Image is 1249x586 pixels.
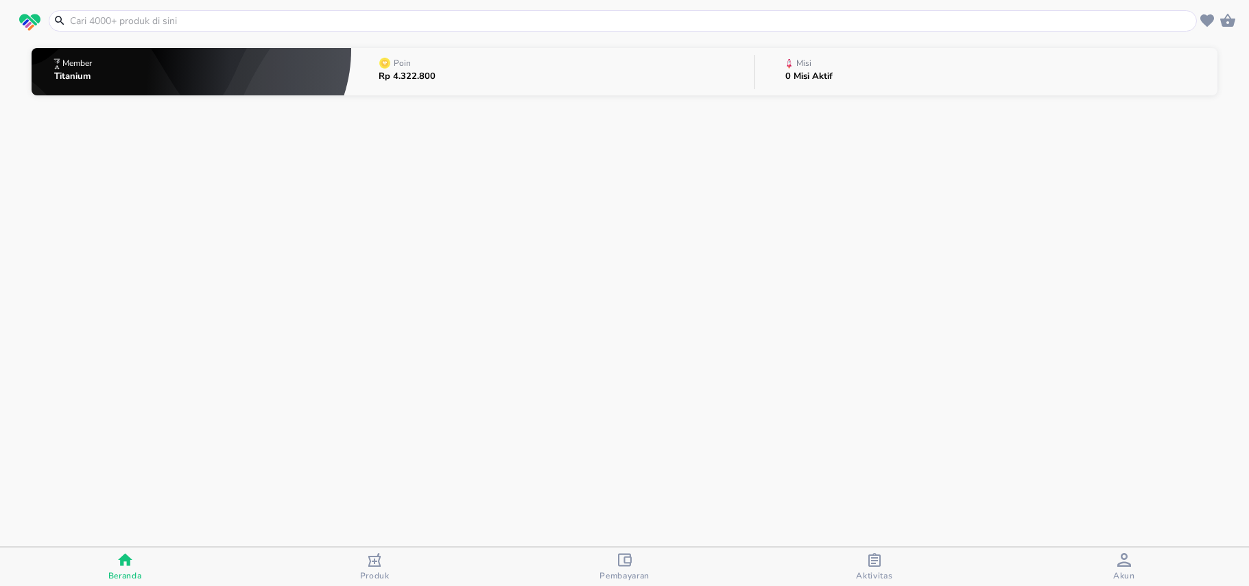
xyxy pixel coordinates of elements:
p: Poin [394,59,411,67]
p: Misi [796,59,811,67]
p: Titanium [54,72,95,81]
p: Member [62,59,92,67]
p: Rp 4.322.800 [379,72,436,81]
button: Misi0 Misi Aktif [755,45,1217,99]
input: Cari 4000+ produk di sini [69,14,1193,28]
span: Beranda [108,570,142,581]
button: MemberTitanium [32,45,352,99]
span: Akun [1113,570,1135,581]
button: Akun [999,548,1249,586]
span: Pembayaran [599,570,650,581]
span: Aktivitas [856,570,892,581]
button: PoinRp 4.322.800 [351,45,754,99]
span: Produk [360,570,390,581]
button: Aktivitas [750,548,999,586]
img: logo_swiperx_s.bd005f3b.svg [19,14,40,32]
p: 0 Misi Aktif [785,72,833,81]
button: Produk [250,548,499,586]
button: Pembayaran [499,548,749,586]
